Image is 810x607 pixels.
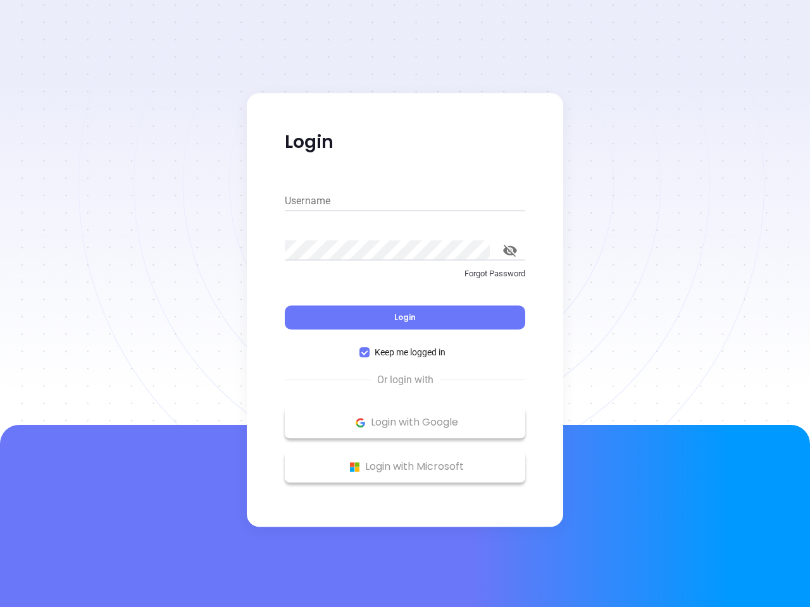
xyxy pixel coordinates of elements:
button: Microsoft Logo Login with Microsoft [285,451,525,482]
img: Google Logo [352,415,368,431]
p: Login with Microsoft [291,457,519,476]
img: Microsoft Logo [347,459,363,475]
p: Forgot Password [285,267,525,280]
button: Login [285,305,525,329]
button: Google Logo Login with Google [285,407,525,438]
a: Forgot Password [285,267,525,290]
span: Login [394,312,416,322]
button: toggle password visibility [495,235,525,266]
span: Keep me logged in [370,345,451,359]
p: Login [285,131,525,154]
span: Or login with [371,372,440,388]
p: Login with Google [291,413,519,432]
